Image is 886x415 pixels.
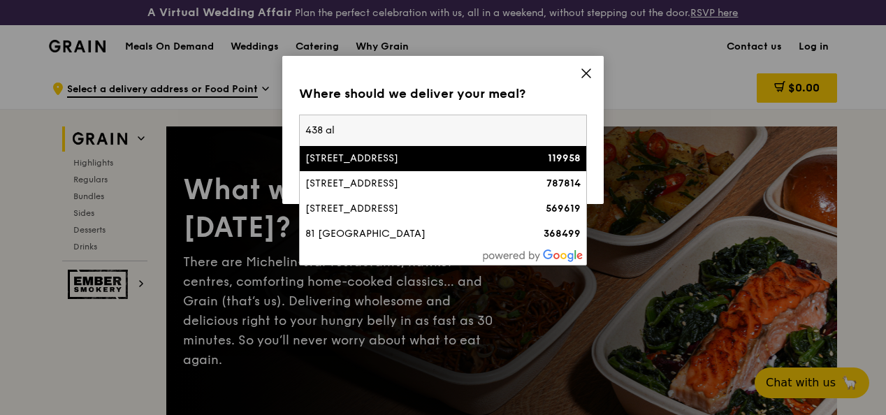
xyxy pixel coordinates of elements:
[544,228,581,240] strong: 368499
[305,202,512,216] div: [STREET_ADDRESS]
[305,152,512,166] div: [STREET_ADDRESS]
[305,177,512,191] div: [STREET_ADDRESS]
[299,84,587,103] div: Where should we deliver your meal?
[546,177,581,189] strong: 787814
[483,249,583,262] img: powered-by-google.60e8a832.png
[546,203,581,214] strong: 569619
[305,227,512,241] div: 81 [GEOGRAPHIC_DATA]
[548,152,581,164] strong: 119958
